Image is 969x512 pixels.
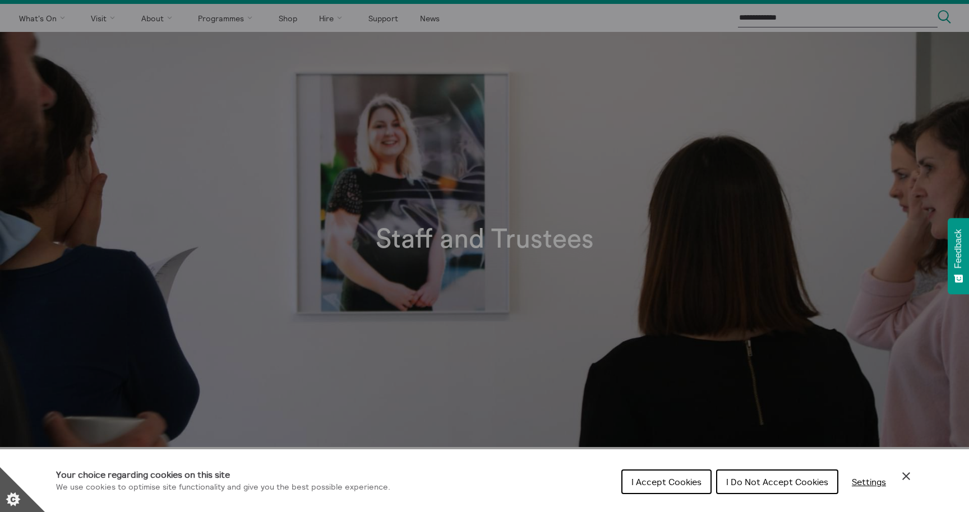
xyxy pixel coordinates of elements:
button: I Accept Cookies [621,469,712,494]
button: Settings [843,471,895,493]
span: Feedback [953,229,963,268]
span: Settings [852,476,886,487]
p: We use cookies to optimise site functionality and give you the best possible experience. [56,481,390,494]
button: Close Cookie Control [899,469,913,483]
h1: Your choice regarding cookies on this site [56,468,390,481]
button: Feedback - Show survey [948,218,969,294]
span: I Accept Cookies [631,476,702,487]
button: I Do Not Accept Cookies [716,469,838,494]
span: I Do Not Accept Cookies [726,476,828,487]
